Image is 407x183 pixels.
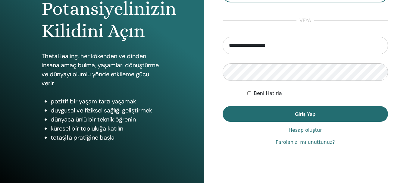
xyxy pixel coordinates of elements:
[51,115,162,124] li: dünyaca ünlü bir teknik öğrenin
[51,124,162,133] li: küresel bir topluluğa katılın
[289,127,322,134] a: Hesap oluştur
[51,106,162,115] li: duygusal ve fiziksel sağlığı geliştirmek
[51,133,162,142] li: tetaşifa pratiğine başla
[247,90,388,97] div: Keep me authenticated indefinitely or until I manually logout
[254,90,282,97] label: Beni Hatırla
[223,106,388,122] button: Giriş Yap
[295,111,315,117] span: Giriş Yap
[296,17,314,24] span: veya
[276,139,335,146] a: Parolanızı mı unuttunuz?
[51,97,162,106] li: pozitif bir yaşam tarzı yaşamak
[42,52,162,88] p: ThetaHealing, her kökenden ve dinden insana amaç bulma, yaşamları dönüştürme ve dünyayı olumlu yö...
